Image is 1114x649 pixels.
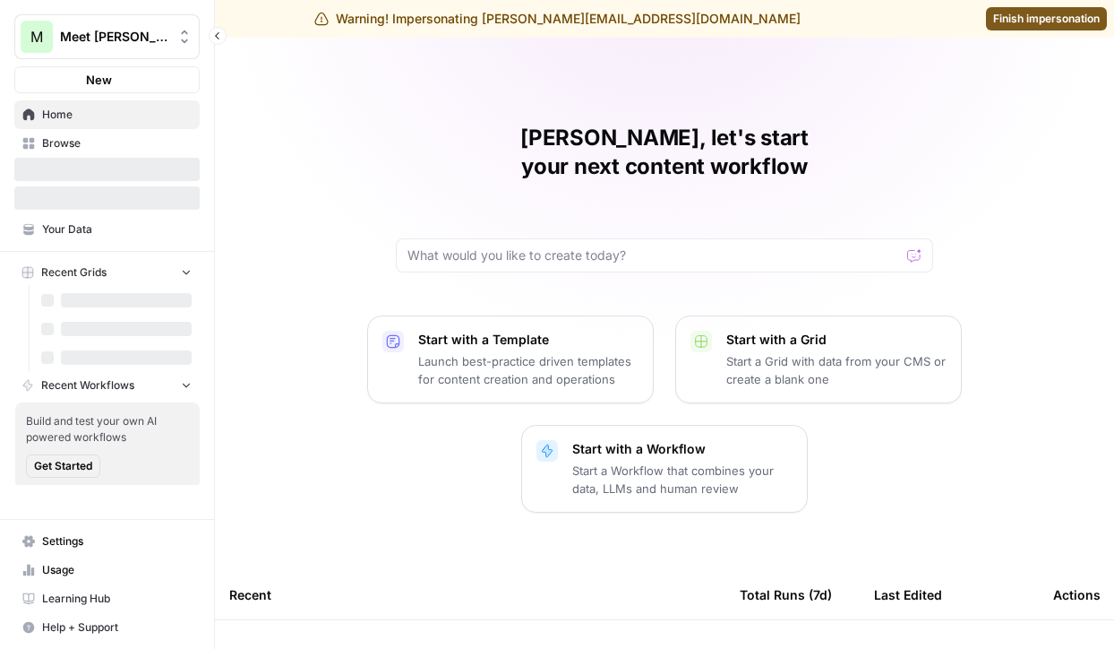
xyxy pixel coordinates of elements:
button: Start with a WorkflowStart a Workflow that combines your data, LLMs and human review [521,425,808,513]
p: Start a Workflow that combines your data, LLMs and human review [572,462,793,498]
span: Your Data [42,221,192,238]
span: Browse [42,135,192,151]
a: Your Data [14,215,200,244]
span: Usage [42,562,192,578]
button: Start with a TemplateLaunch best-practice driven templates for content creation and operations [367,316,654,403]
a: Home [14,100,200,129]
span: Build and test your own AI powered workflows [26,413,189,446]
p: Start with a Grid [726,331,947,349]
div: Actions [1053,570,1101,619]
p: Start a Grid with data from your CMS or create a blank one [726,352,947,388]
span: Home [42,107,192,123]
button: New [14,66,200,93]
a: Usage [14,556,200,584]
div: Total Runs (7d) [740,570,832,619]
p: Start with a Template [418,331,638,349]
p: Start with a Workflow [572,440,793,458]
span: Meet [PERSON_NAME] [60,28,168,46]
span: Get Started [34,458,92,474]
a: Settings [14,527,200,556]
input: What would you like to create today? [407,247,900,264]
a: Learning Hub [14,584,200,613]
span: Settings [42,533,192,549]
span: Learning Hub [42,591,192,607]
span: Recent Workflows [41,377,134,394]
div: Warning! Impersonating [PERSON_NAME][EMAIL_ADDRESS][DOMAIN_NAME] [314,10,801,28]
span: Recent Grids [41,264,107,281]
h1: [PERSON_NAME], let's start your next content workflow [396,124,933,181]
button: Recent Workflows [14,372,200,399]
div: Recent [229,570,711,619]
button: Get Started [26,454,100,478]
button: Workspace: Meet Alfred SEO [14,14,200,59]
button: Start with a GridStart a Grid with data from your CMS or create a blank one [675,316,962,403]
span: Help + Support [42,619,192,636]
p: Launch best-practice driven templates for content creation and operations [418,352,638,388]
span: Finish impersonation [993,11,1100,27]
span: New [86,71,112,89]
button: Recent Grids [14,259,200,286]
a: Finish impersonation [986,7,1107,30]
div: Last Edited [874,570,942,619]
span: M [30,26,43,48]
a: Browse [14,129,200,158]
button: Help + Support [14,613,200,642]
